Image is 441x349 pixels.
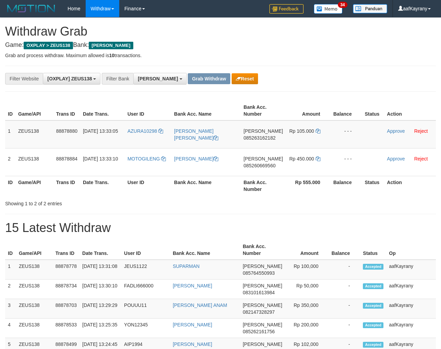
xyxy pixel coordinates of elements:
td: - [329,299,360,319]
img: panduan.png [353,4,387,13]
div: Filter Bank [102,73,133,85]
td: ZEUS138 [16,299,53,319]
td: - [329,280,360,299]
span: [PERSON_NAME] [244,128,283,134]
td: Rp 50,000 [285,280,329,299]
td: aafKayrany [386,280,436,299]
th: Trans ID [53,101,80,120]
td: 3 [5,299,16,319]
a: [PERSON_NAME] [173,341,212,347]
th: Balance [331,101,362,120]
td: 1 [5,260,16,280]
th: Balance [331,176,362,195]
th: Bank Acc. Number [240,240,285,260]
th: User ID [125,176,171,195]
a: Approve [387,156,405,161]
div: Showing 1 to 2 of 2 entries [5,197,179,207]
td: JEUS1122 [121,260,170,280]
td: - - - [331,148,362,176]
a: [PERSON_NAME] [174,156,218,161]
td: [DATE] 13:31:08 [79,260,121,280]
button: Reset [232,73,258,84]
th: Bank Acc. Name [171,176,241,195]
th: Rp 555.000 [286,176,331,195]
span: [PERSON_NAME] [244,156,283,161]
th: Date Trans. [80,101,125,120]
span: [PERSON_NAME] [243,322,282,327]
span: OXPLAY > ZEUS138 [24,42,73,49]
td: Rp 100,000 [285,260,329,280]
span: [OXPLAY] ZEUS138 [47,76,92,81]
td: ZEUS138 [16,280,53,299]
td: 88878734 [53,280,79,299]
span: [PERSON_NAME] [243,283,282,288]
td: YON12345 [121,319,170,338]
td: Rp 350,000 [285,299,329,319]
td: ZEUS138 [16,260,53,280]
td: aafKayrany [386,319,436,338]
th: Status [362,101,384,120]
td: 4 [5,319,16,338]
th: Status [362,176,384,195]
td: - [329,319,360,338]
span: Accepted [363,342,383,348]
span: Accepted [363,303,383,309]
th: Amount [285,240,329,260]
th: Action [384,101,436,120]
span: Rp 450.000 [289,156,314,161]
a: Reject [414,156,428,161]
strong: 10 [109,53,114,58]
th: User ID [121,240,170,260]
h4: Game: Bank: [5,42,436,49]
span: [PERSON_NAME] [243,341,282,347]
span: MOTOGILENG [127,156,160,161]
th: ID [5,176,15,195]
td: 88878778 [53,260,79,280]
a: [PERSON_NAME] [173,283,212,288]
th: Game/API [15,101,53,120]
span: [DATE] 13:33:05 [83,128,118,134]
button: Grab Withdraw [188,73,230,84]
a: Reject [414,128,428,134]
a: SUPARMAN [173,263,199,269]
span: [PERSON_NAME] [138,76,178,81]
th: Trans ID [53,176,80,195]
th: Game/API [15,176,53,195]
th: Op [386,240,436,260]
th: Bank Acc. Name [171,101,241,120]
button: [PERSON_NAME] [133,73,186,85]
a: [PERSON_NAME] [PERSON_NAME] [174,128,218,141]
th: User ID [125,101,171,120]
td: ZEUS138 [15,148,53,176]
th: ID [5,240,16,260]
div: Filter Website [5,73,43,85]
td: 88878533 [53,319,79,338]
span: Copy 085262161756 to clipboard [243,329,274,334]
a: Copy 450000 to clipboard [316,156,320,161]
th: Bank Acc. Name [170,240,240,260]
th: Game/API [16,240,53,260]
span: Copy 083101613984 to clipboard [243,290,274,295]
th: Status [360,240,386,260]
span: AZURA10298 [127,128,157,134]
span: Copy 085764550993 to clipboard [243,270,274,276]
td: 2 [5,280,16,299]
td: 88878703 [53,299,79,319]
td: [DATE] 13:25:35 [79,319,121,338]
span: [DATE] 13:33:10 [83,156,118,161]
td: FADLI666000 [121,280,170,299]
span: Accepted [363,264,383,270]
th: Action [384,176,436,195]
h1: Withdraw Grab [5,25,436,38]
td: Rp 200,000 [285,319,329,338]
h1: 15 Latest Withdraw [5,221,436,235]
th: Balance [329,240,360,260]
a: AZURA10298 [127,128,163,134]
a: MOTOGILENG [127,156,166,161]
td: ZEUS138 [16,319,53,338]
td: - [329,260,360,280]
span: 88878880 [56,128,77,134]
span: 88878884 [56,156,77,161]
td: POUUU11 [121,299,170,319]
a: Approve [387,128,405,134]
